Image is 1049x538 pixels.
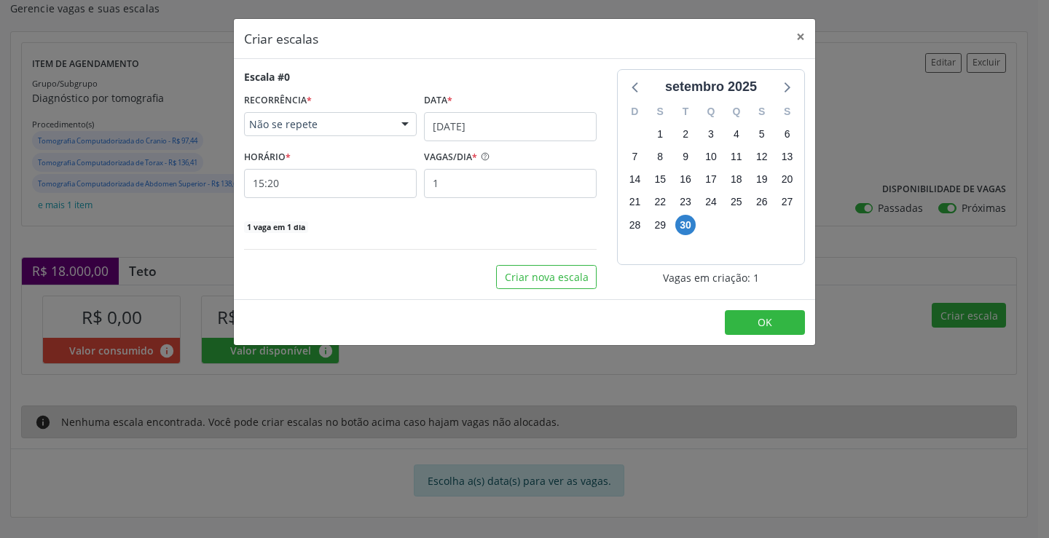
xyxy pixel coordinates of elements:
[701,170,721,190] span: quarta-feira, 17 de setembro de 2025
[244,146,291,169] label: HORÁRIO
[675,215,696,235] span: terça-feira, 30 de setembro de 2025
[675,192,696,213] span: terça-feira, 23 de setembro de 2025
[244,169,417,198] input: 00:00
[701,147,721,167] span: quarta-feira, 10 de setembro de 2025
[726,124,747,144] span: quinta-feira, 4 de setembro de 2025
[752,124,772,144] span: sexta-feira, 5 de setembro de 2025
[496,265,597,290] button: Criar nova escala
[244,221,308,233] span: 1 vaga em 1 dia
[777,147,798,167] span: sábado, 13 de setembro de 2025
[749,100,774,123] div: S
[752,192,772,213] span: sexta-feira, 26 de setembro de 2025
[699,100,724,123] div: Q
[249,117,387,132] span: Não se repete
[650,147,670,167] span: segunda-feira, 8 de setembro de 2025
[244,29,318,48] h5: Criar escalas
[624,170,645,190] span: domingo, 14 de setembro de 2025
[752,170,772,190] span: sexta-feira, 19 de setembro de 2025
[774,100,800,123] div: S
[659,77,763,97] div: setembro 2025
[675,147,696,167] span: terça-feira, 9 de setembro de 2025
[675,124,696,144] span: terça-feira, 2 de setembro de 2025
[786,19,815,55] button: Close
[752,147,772,167] span: sexta-feira, 12 de setembro de 2025
[244,90,312,112] label: RECORRÊNCIA
[726,170,747,190] span: quinta-feira, 18 de setembro de 2025
[777,124,798,144] span: sábado, 6 de setembro de 2025
[617,270,805,285] div: Vagas em criação: 1
[650,192,670,213] span: segunda-feira, 22 de setembro de 2025
[624,192,645,213] span: domingo, 21 de setembro de 2025
[424,90,452,112] label: Data
[758,315,772,329] span: OK
[723,100,749,123] div: Q
[701,192,721,213] span: quarta-feira, 24 de setembro de 2025
[650,124,670,144] span: segunda-feira, 1 de setembro de 2025
[673,100,699,123] div: T
[725,310,805,335] button: OK
[624,215,645,235] span: domingo, 28 de setembro de 2025
[648,100,673,123] div: S
[675,170,696,190] span: terça-feira, 16 de setembro de 2025
[726,147,747,167] span: quinta-feira, 11 de setembro de 2025
[650,170,670,190] span: segunda-feira, 15 de setembro de 2025
[624,147,645,167] span: domingo, 7 de setembro de 2025
[777,170,798,190] span: sábado, 20 de setembro de 2025
[650,215,670,235] span: segunda-feira, 29 de setembro de 2025
[244,69,290,84] div: Escala #0
[424,146,477,169] label: VAGAS/DIA
[701,124,721,144] span: quarta-feira, 3 de setembro de 2025
[477,146,490,162] ion-icon: help circle outline
[726,192,747,213] span: quinta-feira, 25 de setembro de 2025
[777,192,798,213] span: sábado, 27 de setembro de 2025
[622,100,648,123] div: D
[424,112,597,141] input: Selecione uma data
